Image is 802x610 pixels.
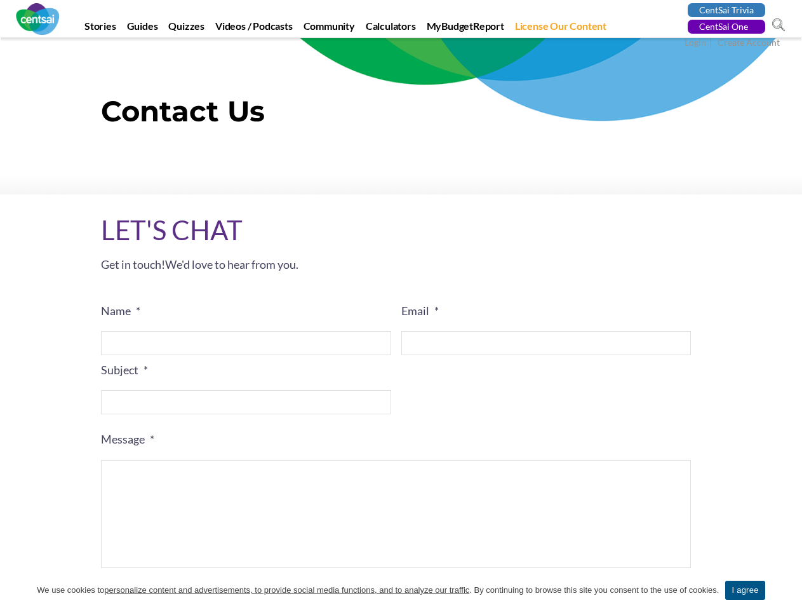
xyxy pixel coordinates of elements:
[688,3,765,17] a: CentSai Trivia
[16,3,59,35] img: CentSai
[164,20,209,37] a: Quizzes
[401,304,692,318] label: Email
[422,20,509,37] a: MyBudgetReport
[101,213,701,247] h2: LET'S CHAT
[211,20,297,37] a: Videos / Podcasts
[101,432,691,447] label: Message
[685,37,706,50] a: Login
[688,20,765,34] a: CentSai One
[708,36,716,50] span: |
[725,581,765,600] a: I agree
[80,20,121,37] a: Stories
[104,585,469,595] u: personalize content and advertisements, to provide social media functions, and to analyze our tra...
[101,93,701,134] h1: Contact Us
[718,37,780,50] a: Create Account
[361,20,420,37] a: Calculators
[101,304,391,318] label: Name
[123,20,163,37] a: Guides
[101,363,391,377] label: Subject
[299,20,359,37] a: Community
[780,584,792,597] a: I agree
[37,584,719,597] span: We use cookies to . By continuing to browse this site you consent to the use of cookies.
[165,257,298,271] span: We'd love to hear from you.
[101,253,701,276] p: Get in touch!
[511,20,611,37] a: License Our Content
